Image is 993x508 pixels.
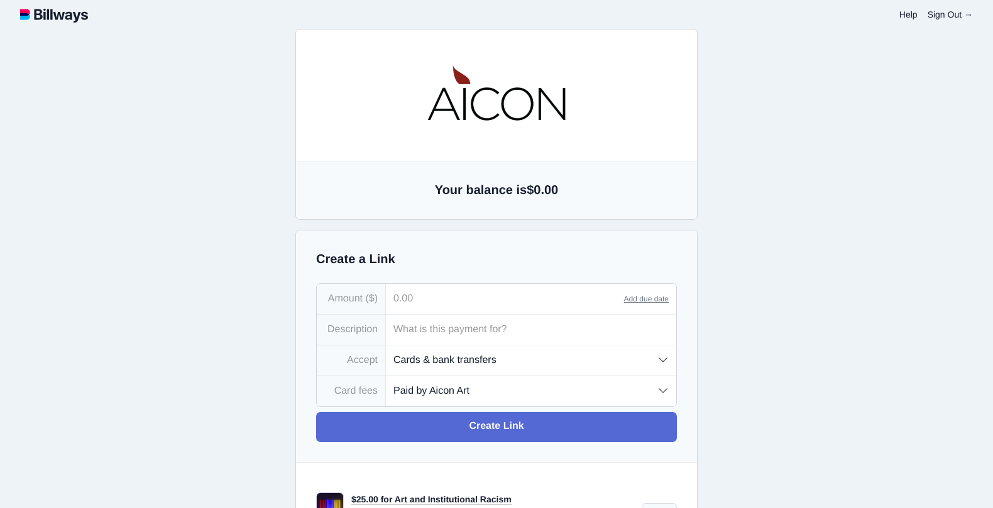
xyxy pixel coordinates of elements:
[527,183,558,197] span: $0.00
[316,251,677,268] h2: Create a Link
[386,315,676,345] input: What is this payment for?
[412,65,581,136] img: images%2Flogos%2FTYOyB6sLl5fUmEpzRAw02zntGkB2-logo.jpg
[899,9,918,19] a: Help
[20,6,88,23] img: logotype.svg
[351,494,512,505] a: $25.00 for Art and Institutional Racism
[316,412,677,442] a: Create Link
[317,284,386,314] div: Amount ($)
[386,284,624,314] input: 0.00
[316,181,677,199] h2: Your balance is
[624,295,669,303] a: Add due date
[317,376,386,406] div: Card fees
[928,9,973,19] a: Sign Out
[317,345,386,376] div: Accept
[317,315,386,345] div: Description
